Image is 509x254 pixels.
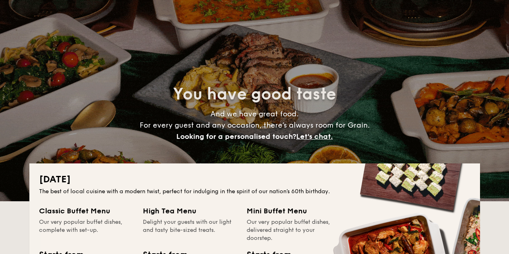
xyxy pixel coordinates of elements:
[39,188,470,196] div: The best of local cuisine with a modern twist, perfect for indulging in the spirit of our nation’...
[247,205,341,217] div: Mini Buffet Menu
[39,205,133,217] div: Classic Buffet Menu
[247,218,341,242] div: Our very popular buffet dishes, delivered straight to your doorstep.
[143,205,237,217] div: High Tea Menu
[39,173,470,186] h2: [DATE]
[39,218,133,242] div: Our very popular buffet dishes, complete with set-up.
[143,218,237,242] div: Delight your guests with our light and tasty bite-sized treats.
[296,132,333,141] span: Let's chat.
